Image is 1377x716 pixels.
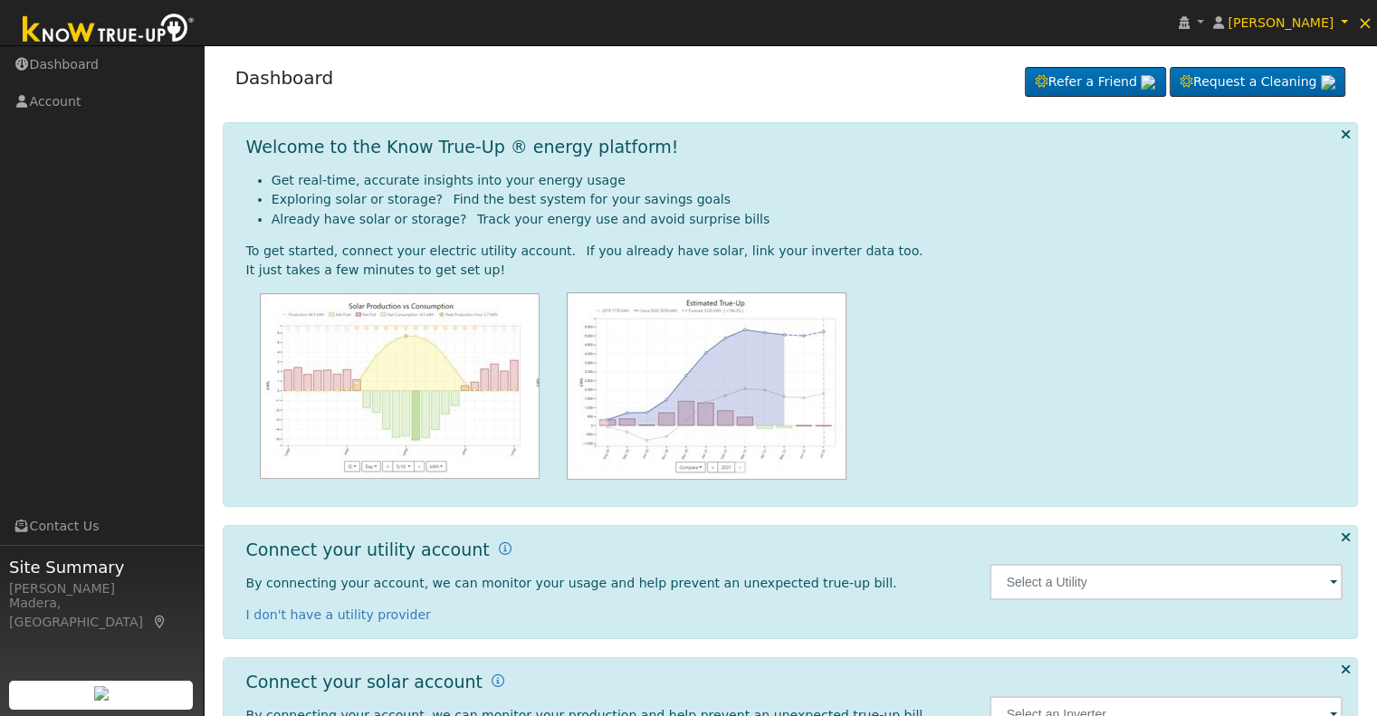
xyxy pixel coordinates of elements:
span: By connecting your account, we can monitor your usage and help prevent an unexpected true-up bill. [246,576,897,590]
img: retrieve [1321,75,1335,90]
h1: Connect your utility account [246,539,490,560]
div: To get started, connect your electric utility account. If you already have solar, link your inver... [246,242,1344,261]
div: [PERSON_NAME] [9,579,194,598]
div: It just takes a few minutes to get set up! [246,261,1344,280]
li: Get real-time, accurate insights into your energy usage [272,171,1344,190]
a: I don't have a utility provider [246,607,431,622]
a: Map [152,615,168,629]
a: Refer a Friend [1025,67,1166,98]
span: [PERSON_NAME] [1228,15,1334,30]
input: Select a Utility [990,564,1343,600]
li: Already have solar or storage? Track your energy use and avoid surprise bills [272,210,1344,229]
a: Request a Cleaning [1170,67,1345,98]
img: Know True-Up [14,10,204,51]
span: Site Summary [9,555,194,579]
a: Dashboard [235,67,334,89]
div: Madera, [GEOGRAPHIC_DATA] [9,594,194,632]
li: Exploring solar or storage? Find the best system for your savings goals [272,190,1344,209]
h1: Connect your solar account [246,672,483,692]
h1: Welcome to the Know True-Up ® energy platform! [246,137,679,158]
img: retrieve [1141,75,1155,90]
span: × [1357,12,1372,33]
img: retrieve [94,686,109,701]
